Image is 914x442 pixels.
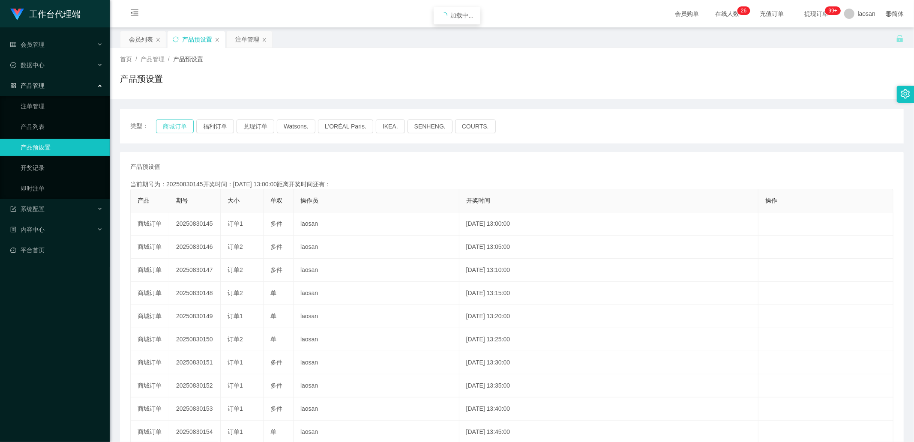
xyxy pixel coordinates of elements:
[466,197,490,204] span: 开奖时间
[131,259,169,282] td: 商城订单
[10,41,45,48] span: 会员管理
[21,98,103,115] a: 注单管理
[765,197,777,204] span: 操作
[294,259,459,282] td: laosan
[10,226,45,233] span: 内容中心
[228,359,243,366] span: 订单1
[459,212,759,236] td: [DATE] 13:00:00
[228,382,243,389] span: 订单1
[459,236,759,259] td: [DATE] 13:05:00
[169,351,221,374] td: 20250830151
[455,119,496,133] button: COURTS.
[131,397,169,421] td: 商城订单
[901,89,910,99] i: 图标: setting
[10,206,45,212] span: 系统配置
[141,56,165,63] span: 产品管理
[235,31,259,48] div: 注单管理
[270,220,282,227] span: 多件
[131,374,169,397] td: 商城订单
[825,6,841,15] sup: 1017
[131,282,169,305] td: 商城订单
[270,313,276,320] span: 单
[237,119,274,133] button: 兑现订单
[169,397,221,421] td: 20250830153
[21,139,103,156] a: 产品预设置
[169,259,221,282] td: 20250830147
[270,266,282,273] span: 多件
[294,374,459,397] td: laosan
[131,212,169,236] td: 商城订单
[376,119,405,133] button: IKEA.
[294,305,459,328] td: laosan
[294,236,459,259] td: laosan
[228,266,243,273] span: 订单2
[173,36,179,42] i: 图标: sync
[176,197,188,204] span: 期号
[737,6,750,15] sup: 26
[270,197,282,204] span: 单双
[270,359,282,366] span: 多件
[138,197,150,204] span: 产品
[277,119,315,133] button: Watsons.
[169,328,221,351] td: 20250830150
[131,328,169,351] td: 商城订单
[169,212,221,236] td: 20250830145
[459,374,759,397] td: [DATE] 13:35:00
[228,197,240,204] span: 大小
[744,6,747,15] p: 6
[294,282,459,305] td: laosan
[129,31,153,48] div: 会员列表
[228,428,243,435] span: 订单1
[10,242,103,259] a: 图标: dashboard平台首页
[459,259,759,282] td: [DATE] 13:10:00
[886,11,892,17] i: 图标: global
[120,72,163,85] h1: 产品预设置
[300,197,318,204] span: 操作员
[318,119,373,133] button: L'ORÉAL Paris.
[270,382,282,389] span: 多件
[169,374,221,397] td: 20250830152
[120,56,132,63] span: 首页
[228,405,243,412] span: 订单1
[459,351,759,374] td: [DATE] 13:30:00
[741,6,744,15] p: 2
[10,62,16,68] i: 图标: check-circle-o
[294,328,459,351] td: laosan
[196,119,234,133] button: 福利订单
[228,220,243,227] span: 订单1
[262,37,267,42] i: 图标: close
[131,236,169,259] td: 商城订单
[459,282,759,305] td: [DATE] 13:15:00
[21,118,103,135] a: 产品列表
[756,11,788,17] span: 充值订单
[29,0,81,28] h1: 工作台代理端
[131,305,169,328] td: 商城订单
[270,336,276,343] span: 单
[168,56,170,63] span: /
[408,119,453,133] button: SENHENG.
[10,206,16,212] i: 图标: form
[10,42,16,48] i: 图标: table
[120,0,149,28] i: 图标: menu-fold
[228,336,243,343] span: 订单2
[156,119,194,133] button: 商城订单
[896,35,904,42] i: 图标: unlock
[294,397,459,421] td: laosan
[215,37,220,42] i: 图标: close
[10,9,24,21] img: logo.9652507e.png
[228,243,243,250] span: 订单2
[130,180,893,189] div: 当前期号为：20250830145开奖时间：[DATE] 13:00:00距离开奖时间还有：
[711,11,744,17] span: 在线人数
[294,351,459,374] td: laosan
[169,236,221,259] td: 20250830146
[169,282,221,305] td: 20250830148
[10,227,16,233] i: 图标: profile
[10,83,16,89] i: 图标: appstore-o
[459,397,759,421] td: [DATE] 13:40:00
[459,305,759,328] td: [DATE] 13:20:00
[800,11,833,17] span: 提现订单
[294,212,459,236] td: laosan
[21,159,103,176] a: 开奖记录
[10,62,45,69] span: 数据中心
[228,313,243,320] span: 订单1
